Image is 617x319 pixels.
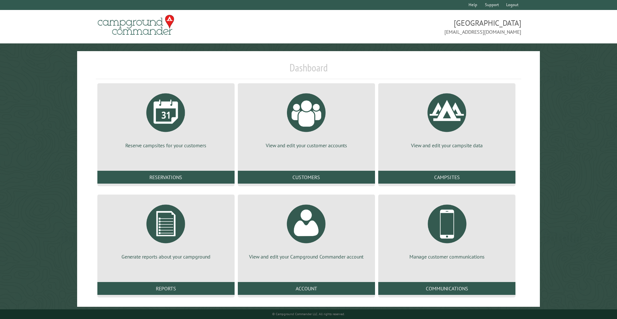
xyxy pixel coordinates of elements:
[96,13,176,38] img: Campground Commander
[238,171,375,184] a: Customers
[386,200,508,260] a: Manage customer communications
[386,142,508,149] p: View and edit your campsite data
[238,282,375,295] a: Account
[97,171,235,184] a: Reservations
[97,282,235,295] a: Reports
[308,18,521,36] span: [GEOGRAPHIC_DATA] [EMAIL_ADDRESS][DOMAIN_NAME]
[96,61,522,79] h1: Dashboard
[272,312,345,316] small: © Campground Commander LLC. All rights reserved.
[105,200,227,260] a: Generate reports about your campground
[378,171,515,184] a: Campsites
[246,88,367,149] a: View and edit your customer accounts
[246,253,367,260] p: View and edit your Campground Commander account
[386,88,508,149] a: View and edit your campsite data
[378,282,515,295] a: Communications
[105,88,227,149] a: Reserve campsites for your customers
[246,200,367,260] a: View and edit your Campground Commander account
[105,142,227,149] p: Reserve campsites for your customers
[246,142,367,149] p: View and edit your customer accounts
[105,253,227,260] p: Generate reports about your campground
[386,253,508,260] p: Manage customer communications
